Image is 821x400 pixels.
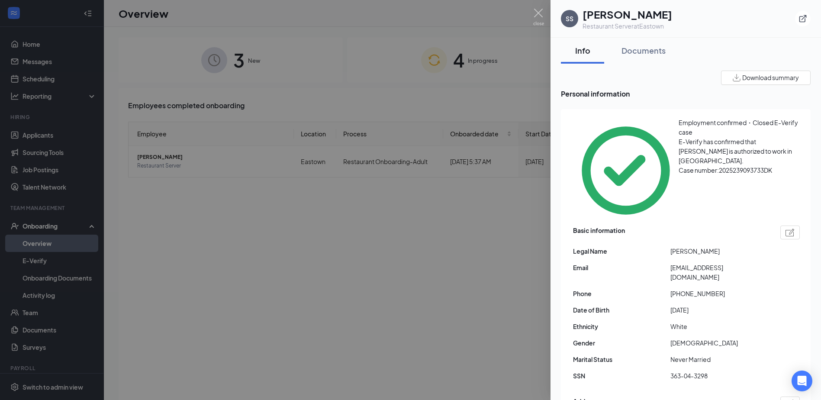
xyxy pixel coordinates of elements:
span: [DEMOGRAPHIC_DATA] [670,338,768,348]
span: SSN [573,371,670,381]
button: Download summary [721,71,811,85]
button: ExternalLink [795,11,811,26]
span: Phone [573,289,670,298]
span: Legal Name [573,246,670,256]
span: Personal information [561,88,811,99]
svg: ExternalLink [798,14,807,23]
span: [EMAIL_ADDRESS][DOMAIN_NAME] [670,263,768,282]
span: Case number: 2025239093733DK [679,166,772,174]
span: E-Verify has confirmed that [PERSON_NAME] is authorized to work in [GEOGRAPHIC_DATA]. [679,138,792,165]
div: SS [566,14,573,23]
span: Marital Status [573,355,670,364]
span: 363-04-3298 [670,371,768,381]
div: Info [570,45,596,56]
span: Gender [573,338,670,348]
div: Open Intercom Messenger [792,371,812,391]
div: Documents [621,45,666,56]
span: Basic information [573,226,625,239]
span: Download summary [742,73,799,82]
span: Email [573,263,670,272]
span: Date of Birth [573,305,670,315]
span: Ethnicity [573,322,670,331]
div: Restaurant Server at Eastown [583,22,672,30]
h1: [PERSON_NAME] [583,7,672,22]
span: [PHONE_NUMBER] [670,289,768,298]
span: [DATE] [670,305,768,315]
svg: CheckmarkCircle [573,118,679,223]
span: Employment confirmed・Closed E-Verify case [679,119,798,136]
span: [PERSON_NAME] [670,246,768,256]
span: Never Married [670,355,768,364]
span: White [670,322,768,331]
